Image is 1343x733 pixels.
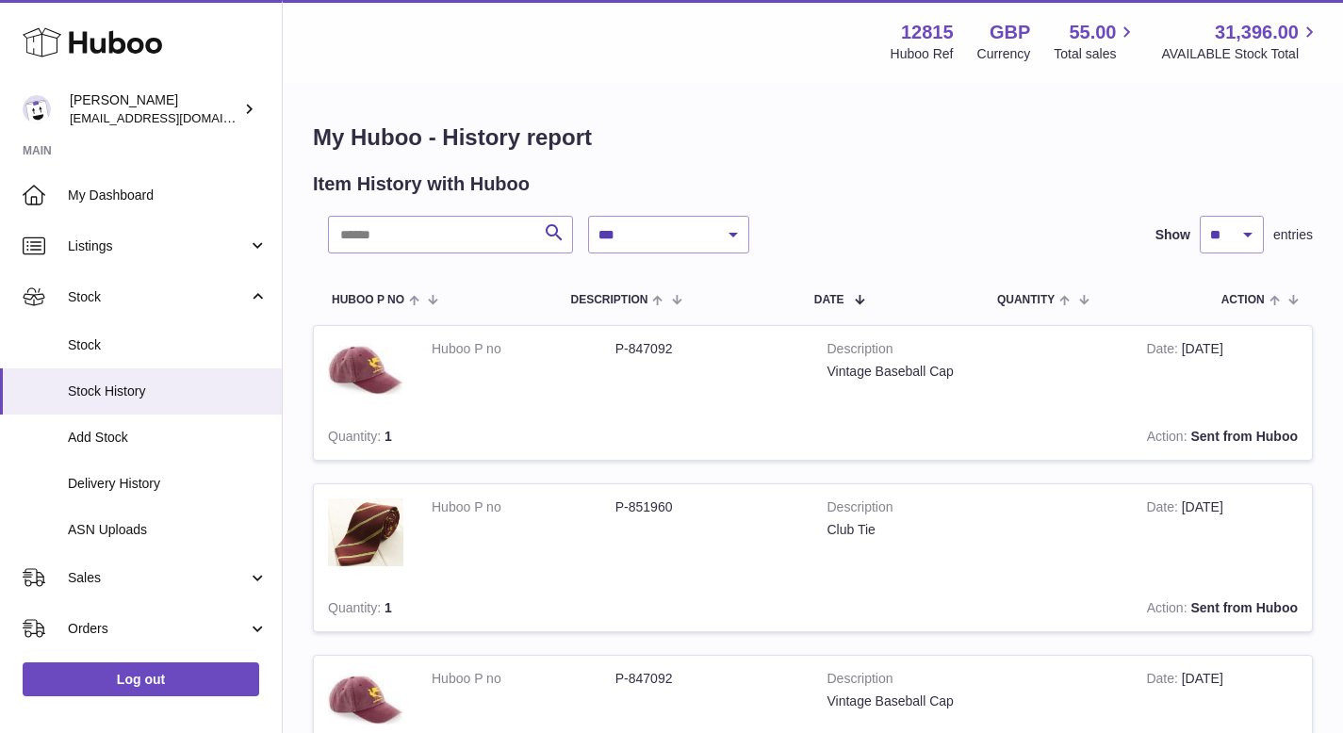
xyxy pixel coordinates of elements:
dd: P-851960 [615,498,799,516]
span: Stock [68,288,248,306]
strong: Description [827,670,1119,692]
td: 1 [314,585,494,631]
dt: Huboo P no [432,340,615,358]
td: [DATE] [1132,326,1312,414]
span: entries [1273,226,1313,244]
strong: Date [1146,341,1181,361]
strong: 12815 [901,20,954,45]
span: Listings [68,237,248,255]
strong: Sent from Huboo [1190,600,1298,615]
strong: Date [1146,671,1181,691]
span: Total sales [1054,45,1138,63]
img: shophawksclub@gmail.com [23,95,51,123]
a: Log out [23,662,259,696]
dt: Huboo P no [432,498,615,516]
div: [PERSON_NAME] [70,91,239,127]
span: Orders [68,620,248,638]
span: Stock [68,336,268,354]
img: 1694385286.jpg [328,498,403,566]
td: Club Tie [813,484,1133,585]
a: 55.00 Total sales [1054,20,1138,63]
span: Description [570,294,647,306]
a: 31,396.00 AVAILABLE Stock Total [1161,20,1320,63]
span: 55.00 [1069,20,1116,45]
strong: Action [1147,429,1191,448]
span: Add Stock [68,429,268,447]
label: Show [1155,226,1190,244]
td: 1 [314,414,494,460]
h2: Item History with Huboo [313,171,530,197]
td: Vintage Baseball Cap [813,326,1133,414]
span: AVAILABLE Stock Total [1161,45,1320,63]
strong: Quantity [328,600,385,620]
div: Huboo Ref [891,45,954,63]
strong: Quantity [328,429,385,448]
td: [DATE] [1132,484,1312,585]
span: Action [1221,294,1265,306]
img: 1693507706.jpg [328,340,403,395]
dd: P-847092 [615,340,799,358]
strong: Description [827,340,1119,363]
span: My Dashboard [68,187,268,204]
span: Sales [68,569,248,587]
span: [EMAIL_ADDRESS][DOMAIN_NAME] [70,110,277,125]
strong: GBP [990,20,1030,45]
span: Delivery History [68,475,268,493]
strong: Action [1147,600,1191,620]
span: Huboo P no [332,294,404,306]
img: 1693507706.jpg [328,670,403,725]
div: Currency [977,45,1031,63]
h1: My Huboo - History report [313,122,1313,153]
span: Quantity [997,294,1055,306]
strong: Sent from Huboo [1190,429,1298,444]
strong: Description [827,498,1119,521]
span: Date [814,294,844,306]
dd: P-847092 [615,670,799,688]
span: 31,396.00 [1215,20,1299,45]
dt: Huboo P no [432,670,615,688]
span: ASN Uploads [68,521,268,539]
strong: Date [1146,499,1181,519]
span: Stock History [68,383,268,400]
